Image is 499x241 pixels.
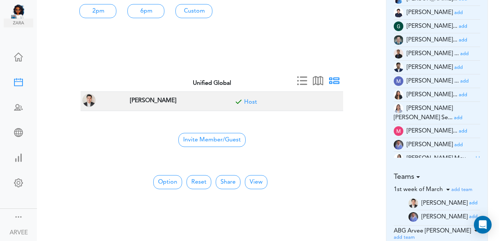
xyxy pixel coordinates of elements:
[4,78,33,85] div: Create Meeting
[454,115,462,121] a: add
[1,224,36,240] a: ARVEE
[407,155,470,161] span: [PERSON_NAME] May...
[394,124,481,138] li: Tax Supervisor (ma.dacuma@unified-accounting.com)
[460,79,469,84] small: add
[421,200,468,206] span: [PERSON_NAME]
[459,129,467,134] small: add
[4,178,33,186] div: Change Settings
[394,74,481,88] li: Tax Advisor (mc.talley@unified-accounting.com)
[233,98,244,109] span: Included for meeting
[407,142,453,148] span: [PERSON_NAME]
[474,216,492,234] div: Open Intercom Messenger
[394,104,403,113] img: tYClh565bsNRV2DOQ8zUDWWPrkmSsbOKg5xJDCoDKG2XlEZmCEccTQ7zEOPYImp7PCOAf7r2cjy7pCrRzzhJpJUo4c9mYcQ0F...
[128,95,178,106] span: TAX PARTNER at Corona, CA, USA
[407,10,453,16] span: [PERSON_NAME]
[407,92,457,98] span: [PERSON_NAME]...
[4,53,33,60] div: Home
[459,92,467,98] a: add
[407,37,457,43] span: [PERSON_NAME]...
[394,21,403,31] img: wEqpdqGJg0NqAAAAABJRU5ErkJggg==
[409,197,481,210] li: a.flores@unified-accounting.com
[454,10,463,15] small: add
[394,106,453,121] span: [PERSON_NAME] [PERSON_NAME] Se...
[394,20,481,33] li: Tax Manager (g.magsino@unified-accounting.com)
[454,65,463,70] small: add
[394,88,481,102] li: Tax Accountant (mc.cabasan@unified-accounting.com)
[459,38,467,43] small: add
[193,80,231,86] strong: Unified Global
[454,142,463,148] a: add
[4,153,33,161] div: View Insights
[394,140,403,150] img: Z
[454,10,463,16] a: add
[451,187,472,192] small: add team
[407,64,453,70] span: [PERSON_NAME]
[407,78,459,84] span: [PERSON_NAME] ...
[394,63,403,72] img: oYmRaigo6CGHQoVEE68UKaYmSv3mcdPtBqv6mR0IswoELyKVAGpf2awGYjY1lJF3I6BneypHs55I8hk2WCirnQq9SYxiZpiWh...
[127,4,164,18] a: 6pm
[394,187,443,193] span: 1st week of March
[454,64,463,70] a: add
[460,78,469,84] a: add
[394,6,481,20] li: Tax Admin (e.dayan@unified-accounting.com)
[4,175,33,193] a: Change Settings
[394,35,403,45] img: 2Q==
[79,4,116,18] a: 2pm
[409,212,418,222] img: Z
[11,4,33,19] img: Unified Global - Powered by TEAMCAL AI
[421,214,468,220] span: [PERSON_NAME]
[394,33,481,47] li: Tax Admin (i.herrera@unified-accounting.com)
[471,155,480,161] a: add
[4,19,33,27] img: zara.png
[394,90,403,100] img: t+ebP8ENxXARE3R9ZYAAAAASUVORK5CYII=
[394,76,403,86] img: wOzMUeZp9uVEwAAAABJRU5ErkJggg==
[394,234,415,240] a: add team
[14,212,23,220] div: Show menu and text
[394,49,403,58] img: 9k=
[187,175,211,189] button: Reset
[175,4,212,18] a: Custom
[4,103,33,110] div: Schedule Team Meeting
[460,51,469,57] a: add
[394,102,481,124] li: Tax Manager (mc.servinas@unified-accounting.com)
[178,133,246,147] span: Invite Member/Guest to join your Group Free Time Calendar
[394,47,481,61] li: Tax Manager (jm.atienza@unified-accounting.com)
[409,198,418,208] img: Z
[14,212,23,223] a: Change side menu
[469,214,478,220] a: add
[153,175,182,189] button: Option
[4,128,33,135] div: Share Meeting Link
[409,210,481,224] li: rigel@unified-accounting.com
[394,138,481,152] li: Tax Head Offshore (rigel@unified-accounting.com)
[394,152,481,165] li: Tax Manager (ross@unified-accounting.com)
[394,126,403,136] img: zKsWRAxI9YUAAAAASUVORK5CYII=
[451,187,472,193] a: add team
[394,228,471,234] span: ABG Arvee [PERSON_NAME]
[130,98,176,104] strong: [PERSON_NAME]
[459,24,467,29] small: add
[459,93,467,97] small: add
[216,175,240,189] a: Share
[245,175,267,189] button: View
[460,51,469,56] small: add
[407,128,457,134] span: [PERSON_NAME]...
[469,214,478,219] small: add
[394,8,403,17] img: Z
[394,154,403,163] img: 2Q==
[471,156,480,161] small: add
[10,228,28,237] div: ARVEE
[459,23,467,29] a: add
[244,99,257,105] a: Included for meeting
[394,235,415,240] small: add team
[459,37,467,43] a: add
[394,61,481,74] li: Partner (justine.tala@unifiedglobalph.com)
[469,200,478,206] a: add
[407,51,459,57] span: [PERSON_NAME] ...
[394,173,481,181] h5: Teams
[459,128,467,134] a: add
[82,94,96,107] img: ARVEE FLORES(a.flores@unified-accounting.com, TAX PARTNER at Corona, CA, USA)
[407,23,457,29] span: [PERSON_NAME]...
